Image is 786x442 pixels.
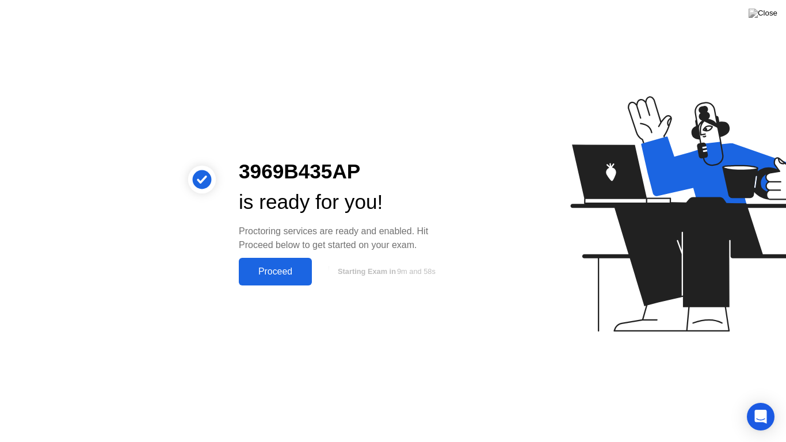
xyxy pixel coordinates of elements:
[239,157,453,187] div: 3969B435AP
[242,266,308,277] div: Proceed
[239,258,312,285] button: Proceed
[239,224,453,252] div: Proctoring services are ready and enabled. Hit Proceed below to get started on your exam.
[749,9,777,18] img: Close
[239,187,453,218] div: is ready for you!
[747,403,774,430] div: Open Intercom Messenger
[318,261,453,283] button: Starting Exam in9m and 58s
[397,267,436,276] span: 9m and 58s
